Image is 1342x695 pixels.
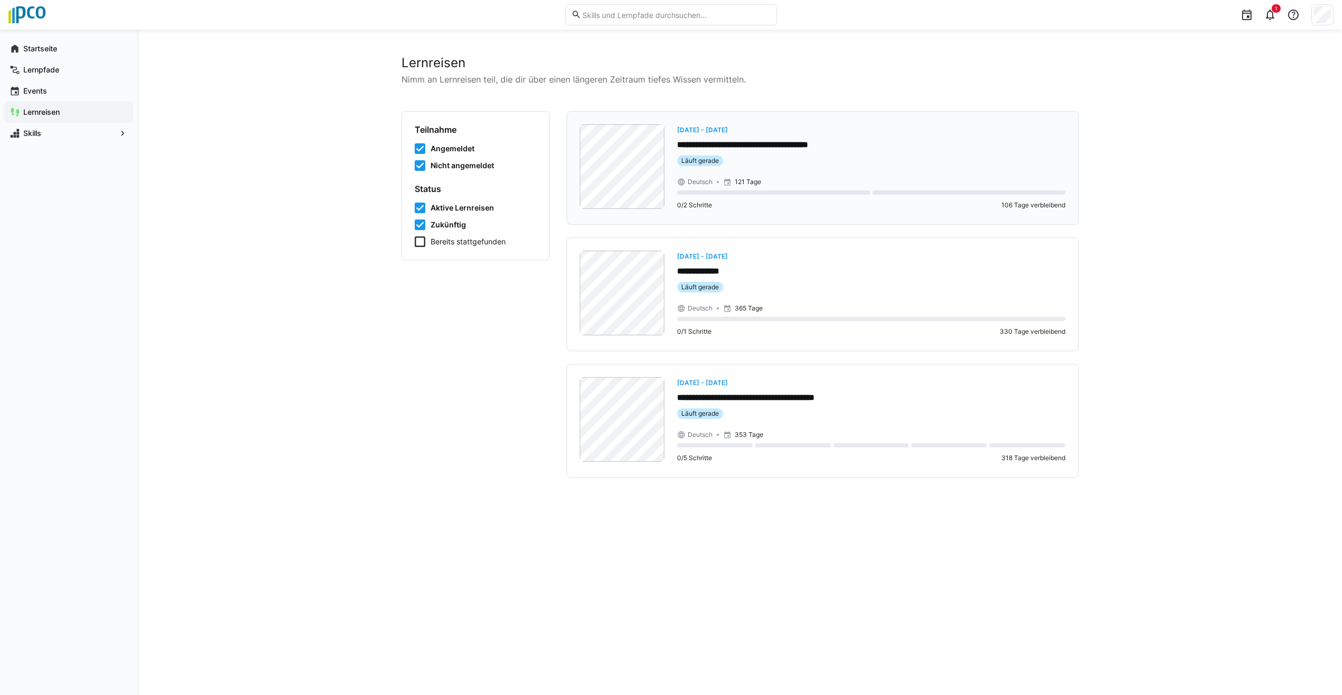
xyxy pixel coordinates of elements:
[677,201,712,209] p: 0/2 Schritte
[735,431,763,439] p: 353 Tage
[735,304,763,313] p: 365 Tage
[415,124,536,135] h4: Teilnahme
[681,283,719,291] span: Läuft gerade
[688,178,713,186] span: Deutsch
[677,126,728,134] span: [DATE] - [DATE]
[688,304,713,313] span: Deutsch
[401,73,1079,86] p: Nimm an Lernreisen teil, die dir über einen längeren Zeitraum tiefes Wissen vermitteln.
[431,236,506,247] span: Bereits stattgefunden
[677,327,711,336] p: 0/1 Schritte
[1000,327,1065,336] p: 330 Tage verbleibend
[681,409,719,418] span: Läuft gerade
[1001,454,1065,462] p: 318 Tage verbleibend
[735,178,761,186] p: 121 Tage
[688,431,713,439] span: Deutsch
[431,160,494,171] span: Nicht angemeldet
[1001,201,1065,209] p: 106 Tage verbleibend
[580,251,1065,338] a: [DATE] - [DATE]**** **** *** Deutsch 365 Tage0/1 Schritte330 Tage verbleibend
[431,220,466,230] span: Zukünftig
[431,143,474,154] span: Angemeldet
[1275,5,1277,12] span: 1
[677,252,728,260] span: [DATE] - [DATE]
[431,203,494,213] span: Aktive Lernreisen
[415,184,536,194] h4: Status
[677,454,712,462] p: 0/5 Schritte
[677,379,728,387] span: [DATE] - [DATE]
[581,10,771,20] input: Skills und Lernpfade durchsuchen…
[681,157,719,165] span: Läuft gerade
[401,55,1079,71] h2: Lernreisen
